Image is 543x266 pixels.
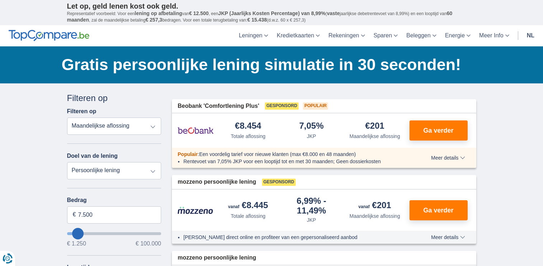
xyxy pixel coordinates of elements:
[431,235,465,240] span: Meer details
[350,133,400,140] div: Maandelijkse aflossing
[183,234,405,241] li: [PERSON_NAME] direct online en profiteer van een gepersonaliseerd aanbod
[324,25,369,46] a: Rekeningen
[307,133,316,140] div: JKP
[409,200,468,220] button: Ga verder
[183,158,405,165] li: Rentevoet van 7,05% JKP voor een looptijd tot en met 30 maanden; Geen dossierkosten
[9,30,89,41] img: TopCompare
[409,120,468,141] button: Ga verder
[359,201,391,211] div: €201
[67,197,162,203] label: Bedrag
[303,102,328,110] span: Populair
[67,92,162,104] div: Filteren op
[218,10,326,16] span: JKP (Jaarlijks Kosten Percentage) van 8,99%
[299,121,324,131] div: 7,05%
[73,211,76,219] span: €
[178,102,259,110] span: Beobank 'Comfortlening Plus'
[247,17,267,23] span: € 15.438
[523,25,539,46] a: nl
[235,121,261,131] div: €8.454
[178,178,256,186] span: mozzeno persoonlijke lening
[67,10,453,23] span: 60 maanden
[67,232,162,235] input: wantToBorrow
[234,25,272,46] a: Leningen
[135,10,182,16] span: lening op afbetaling
[189,10,209,16] span: € 12.500
[136,241,161,247] span: € 100.000
[431,155,465,160] span: Meer details
[262,179,296,186] span: Gesponsord
[369,25,402,46] a: Sparen
[178,151,198,157] span: Populair
[426,234,470,240] button: Meer details
[67,153,118,159] label: Doel van de lening
[231,133,266,140] div: Totale aflossing
[178,254,256,262] span: mozzeno persoonlijke lening
[402,25,441,46] a: Beleggen
[307,216,316,224] div: JKP
[475,25,514,46] a: Meer Info
[172,151,411,158] div: :
[426,155,470,161] button: Meer details
[231,212,266,220] div: Totale aflossing
[423,127,453,134] span: Ga verder
[145,17,162,23] span: € 257,3
[62,54,476,76] h1: Gratis persoonlijke lening simulatie in 30 seconden!
[67,108,97,115] label: Filteren op
[67,241,86,247] span: € 1.250
[365,121,384,131] div: €201
[350,212,400,220] div: Maandelijkse aflossing
[265,102,299,110] span: Gesponsord
[423,207,453,214] span: Ga verder
[272,25,324,46] a: Kredietkaarten
[327,10,340,16] span: vaste
[67,10,476,23] p: Representatief voorbeeld: Voor een van , een ( jaarlijkse debetrentevoet van 8,99%) en een loopti...
[228,201,268,211] div: €8.445
[178,206,214,214] img: product.pl.alt Mozzeno
[441,25,475,46] a: Energie
[67,2,476,10] p: Let op, geld lenen kost ook geld.
[178,121,214,139] img: product.pl.alt Beobank
[199,151,356,157] span: Een voordelig tarief voor nieuwe klanten (max €8.000 en 48 maanden)
[283,197,341,215] div: 6,99%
